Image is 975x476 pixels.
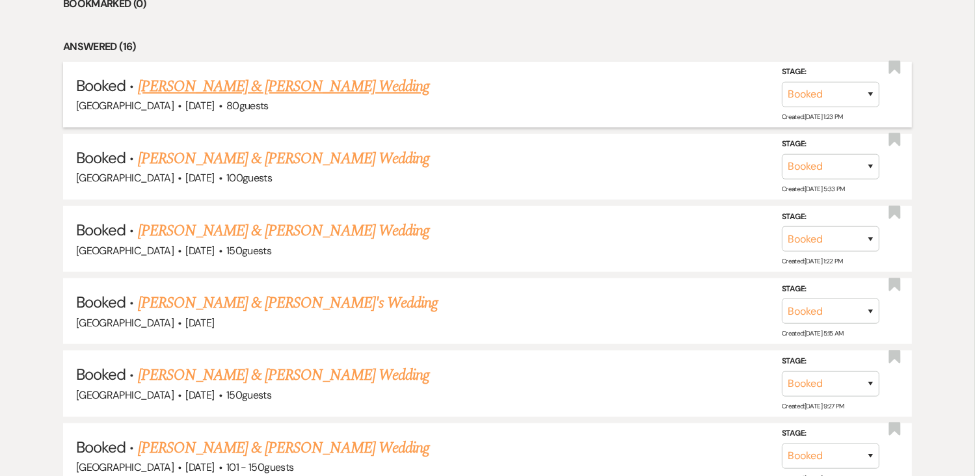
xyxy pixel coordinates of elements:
[76,460,174,474] span: [GEOGRAPHIC_DATA]
[185,244,214,258] span: [DATE]
[226,460,293,474] span: 101 - 150 guests
[76,364,126,384] span: Booked
[782,427,879,441] label: Stage:
[76,316,174,330] span: [GEOGRAPHIC_DATA]
[138,291,438,315] a: [PERSON_NAME] & [PERSON_NAME]'s Wedding
[782,329,844,337] span: Created: [DATE] 5:15 AM
[76,148,126,168] span: Booked
[185,316,214,330] span: [DATE]
[782,354,879,369] label: Stage:
[185,99,214,112] span: [DATE]
[138,75,429,98] a: [PERSON_NAME] & [PERSON_NAME] Wedding
[185,388,214,402] span: [DATE]
[63,38,912,55] li: Answered (16)
[76,244,174,258] span: [GEOGRAPHIC_DATA]
[226,388,271,402] span: 150 guests
[138,364,429,387] a: [PERSON_NAME] & [PERSON_NAME] Wedding
[226,99,269,112] span: 80 guests
[76,75,126,96] span: Booked
[138,147,429,170] a: [PERSON_NAME] & [PERSON_NAME] Wedding
[782,65,879,79] label: Stage:
[76,388,174,402] span: [GEOGRAPHIC_DATA]
[226,244,271,258] span: 150 guests
[138,436,429,460] a: [PERSON_NAME] & [PERSON_NAME] Wedding
[76,292,126,312] span: Booked
[782,401,844,410] span: Created: [DATE] 9:27 PM
[782,209,879,224] label: Stage:
[782,137,879,152] label: Stage:
[185,171,214,185] span: [DATE]
[782,257,843,265] span: Created: [DATE] 1:22 PM
[76,99,174,112] span: [GEOGRAPHIC_DATA]
[226,171,272,185] span: 100 guests
[782,112,843,121] span: Created: [DATE] 1:23 PM
[185,460,214,474] span: [DATE]
[76,220,126,240] span: Booked
[782,282,879,297] label: Stage:
[138,219,429,243] a: [PERSON_NAME] & [PERSON_NAME] Wedding
[76,171,174,185] span: [GEOGRAPHIC_DATA]
[76,437,126,457] span: Booked
[782,185,845,193] span: Created: [DATE] 5:33 PM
